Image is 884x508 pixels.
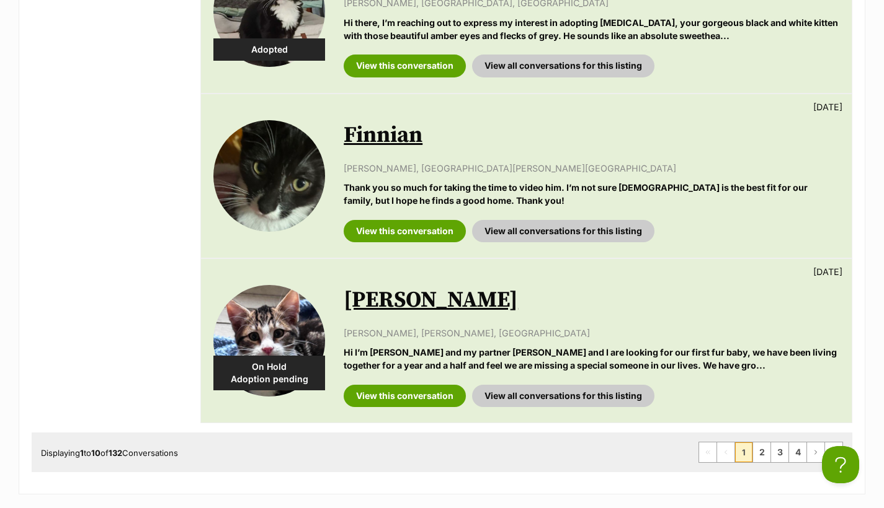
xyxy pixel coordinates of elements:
span: Previous page [717,442,734,462]
span: Adoption pending [213,373,325,385]
p: Thank you so much for taking the time to video him. I’m not sure [DEMOGRAPHIC_DATA] is the best f... [344,181,839,208]
a: Last page [825,442,842,462]
div: On Hold [213,356,325,390]
p: [PERSON_NAME], [GEOGRAPHIC_DATA][PERSON_NAME][GEOGRAPHIC_DATA] [344,162,839,175]
p: [DATE] [813,265,842,278]
iframe: Help Scout Beacon - Open [822,446,859,483]
a: View this conversation [344,220,466,242]
strong: 1 [80,448,84,458]
a: Page 2 [753,442,770,462]
strong: 132 [109,448,122,458]
a: View all conversations for this listing [472,220,654,242]
img: Finnian [213,120,325,232]
span: Page 1 [735,442,752,462]
p: [PERSON_NAME], [PERSON_NAME], [GEOGRAPHIC_DATA] [344,326,839,339]
a: Page 3 [771,442,788,462]
div: Adopted [213,38,325,61]
nav: Pagination [699,442,843,463]
a: [PERSON_NAME] [344,286,518,314]
a: View all conversations for this listing [472,55,654,77]
img: Billy [213,285,325,396]
span: Displaying to of Conversations [41,448,178,458]
a: Page 4 [789,442,806,462]
a: View this conversation [344,385,466,407]
p: [DATE] [813,100,842,113]
p: Hi there, I’m reaching out to express my interest in adopting [MEDICAL_DATA], your gorgeous black... [344,16,839,43]
a: View all conversations for this listing [472,385,654,407]
a: Next page [807,442,824,462]
p: Hi I’m [PERSON_NAME] and my partner [PERSON_NAME] and I are looking for our first fur baby, we ha... [344,346,839,372]
span: First page [699,442,717,462]
strong: 10 [91,448,100,458]
a: Finnian [344,121,422,149]
a: View this conversation [344,55,466,77]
